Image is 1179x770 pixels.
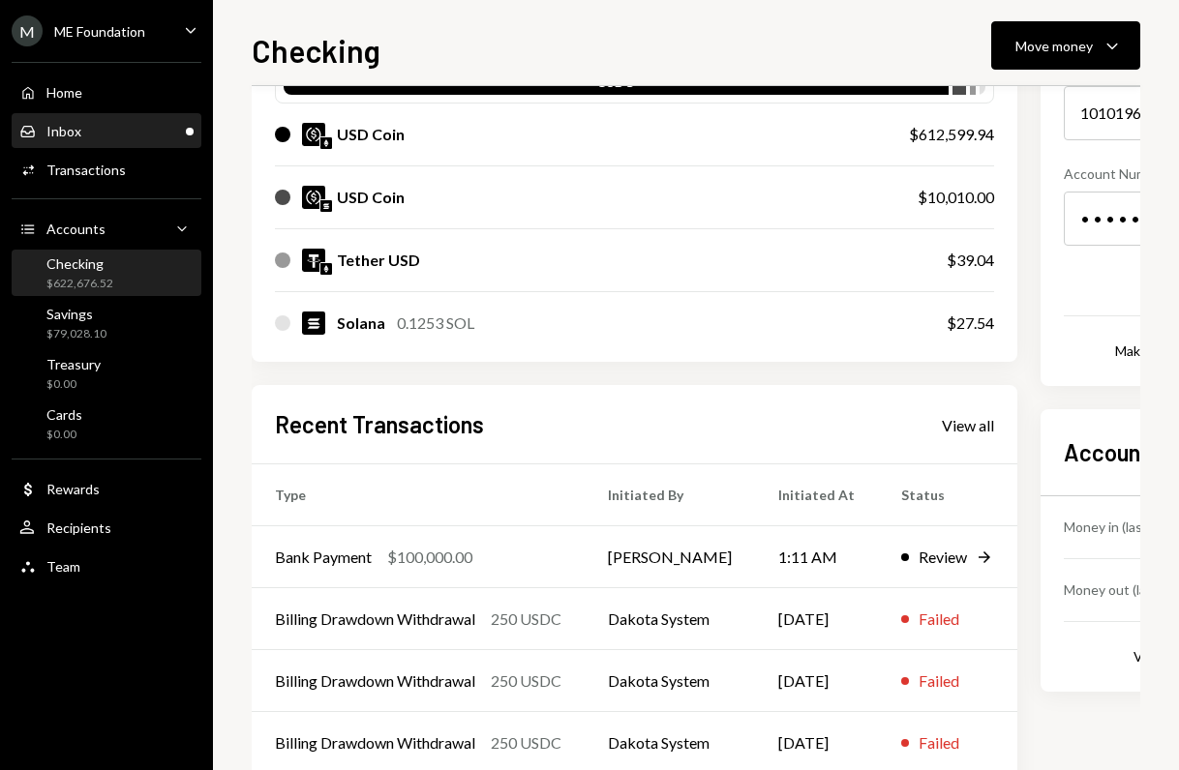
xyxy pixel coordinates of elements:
[755,650,878,712] td: [DATE]
[947,311,994,335] div: $27.54
[46,519,111,536] div: Recipients
[12,548,201,583] a: Team
[320,200,332,212] img: solana-mainnet
[46,306,106,322] div: Savings
[275,607,475,631] div: Billing Drawdown Withdrawal
[919,607,959,631] div: Failed
[46,558,80,575] div: Team
[909,123,994,146] div: $612,599.94
[54,23,145,40] div: ME Foundation
[252,464,585,526] th: Type
[252,31,380,70] h1: Checking
[991,21,1140,70] button: Move money
[337,249,420,272] div: Tether USD
[46,162,126,178] div: Transactions
[942,414,994,435] a: View all
[942,416,994,435] div: View all
[12,350,201,397] a: Treasury$0.00
[12,471,201,506] a: Rewards
[387,546,472,569] div: $100,000.00
[12,300,201,346] a: Savings$79,028.10
[755,526,878,588] td: 1:11 AM
[585,650,755,712] td: Dakota System
[491,607,561,631] div: 250 USDC
[46,84,82,101] div: Home
[46,326,106,342] div: $79,028.10
[397,311,474,335] div: 0.1253 SOL
[878,464,1017,526] th: Status
[12,74,201,109] a: Home
[919,669,959,693] div: Failed
[302,186,325,209] img: USDC
[46,276,113,292] div: $622,676.52
[320,263,332,275] img: ethereum-mainnet
[755,588,878,650] td: [DATE]
[12,152,201,187] a: Transactions
[12,510,201,545] a: Recipients
[302,249,325,272] img: USDT
[585,464,755,526] th: Initiated By
[275,408,484,440] h2: Recent Transactions
[491,669,561,693] div: 250 USDC
[275,669,475,693] div: Billing Drawdown Withdrawal
[302,311,325,335] img: SOL
[46,481,100,497] div: Rewards
[46,356,101,372] div: Treasury
[275,546,372,569] div: Bank Payment
[302,123,325,146] img: USDC
[46,376,101,393] div: $0.00
[918,186,994,209] div: $10,010.00
[491,731,561,755] div: 250 USDC
[46,427,82,443] div: $0.00
[919,731,959,755] div: Failed
[947,249,994,272] div: $39.04
[46,406,82,423] div: Cards
[585,588,755,650] td: Dakota System
[12,211,201,246] a: Accounts
[337,123,405,146] div: USD Coin
[12,15,43,46] div: M
[12,113,201,148] a: Inbox
[12,400,201,447] a: Cards$0.00
[755,464,878,526] th: Initiated At
[337,186,405,209] div: USD Coin
[275,731,475,755] div: Billing Drawdown Withdrawal
[46,221,106,237] div: Accounts
[585,526,755,588] td: [PERSON_NAME]
[320,137,332,149] img: ethereum-mainnet
[46,123,81,139] div: Inbox
[1015,36,1093,56] div: Move money
[337,311,385,335] div: Solana
[919,546,967,569] div: Review
[46,255,113,272] div: Checking
[12,250,201,296] a: Checking$622,676.52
